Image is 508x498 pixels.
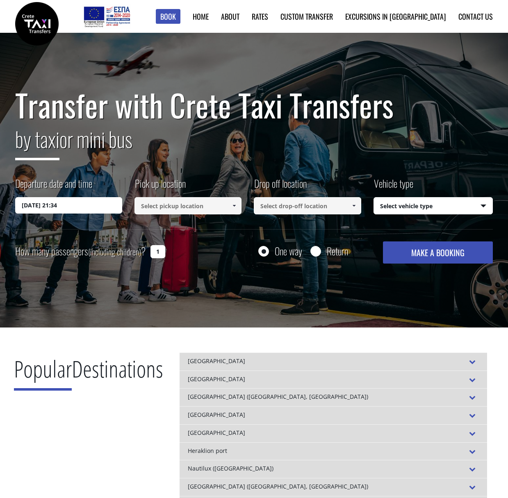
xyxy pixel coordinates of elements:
a: Show All Items [347,197,360,214]
label: One way [275,246,302,256]
small: (including children) [88,246,141,258]
label: Vehicle type [374,176,413,197]
div: [GEOGRAPHIC_DATA] [180,352,487,371]
h1: Transfer with Crete Taxi Transfers [15,88,493,122]
input: Select drop-off location [254,197,361,214]
label: Departure date and time [15,176,92,197]
div: [GEOGRAPHIC_DATA] ([GEOGRAPHIC_DATA], [GEOGRAPHIC_DATA]) [180,478,487,496]
h2: or mini bus [15,122,493,166]
a: Home [193,11,209,22]
a: Custom Transfer [280,11,333,22]
div: [GEOGRAPHIC_DATA] [180,371,487,389]
input: Select pickup location [134,197,241,214]
img: e-bannersEUERDF180X90.jpg [82,4,131,29]
div: [GEOGRAPHIC_DATA] ([GEOGRAPHIC_DATA], [GEOGRAPHIC_DATA]) [180,388,487,406]
img: Crete Taxi Transfers | Safe Taxi Transfer Services from to Heraklion Airport, Chania Airport, Ret... [15,2,59,45]
span: Select vehicle type [374,198,492,215]
label: Return [327,246,348,256]
label: Drop off location [254,176,307,197]
a: Rates [252,11,268,22]
h2: Destinations [14,352,163,397]
div: Heraklion port [180,442,487,460]
a: Show All Items [228,197,241,214]
span: Popular [14,353,72,391]
a: Excursions in [GEOGRAPHIC_DATA] [345,11,446,22]
span: by taxi [15,123,59,160]
label: Pick up location [134,176,186,197]
div: [GEOGRAPHIC_DATA] [180,406,487,424]
div: [GEOGRAPHIC_DATA] [180,424,487,442]
a: Contact us [458,11,493,22]
button: MAKE A BOOKING [383,241,493,264]
a: Crete Taxi Transfers | Safe Taxi Transfer Services from to Heraklion Airport, Chania Airport, Ret... [15,18,59,27]
label: How many passengers ? [15,241,146,262]
div: Nautilux ([GEOGRAPHIC_DATA]) [180,460,487,478]
a: Book [156,9,180,24]
a: About [221,11,239,22]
